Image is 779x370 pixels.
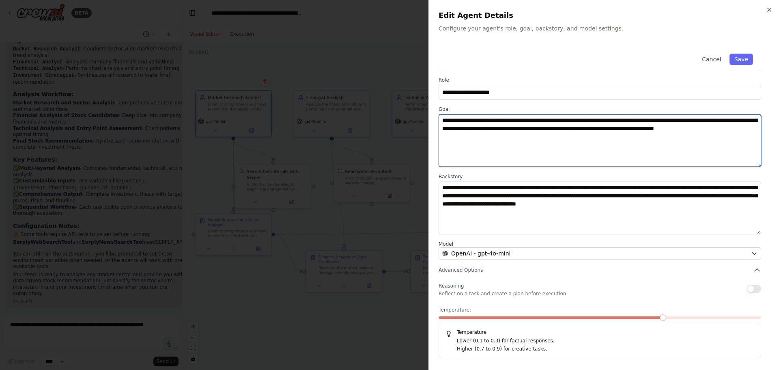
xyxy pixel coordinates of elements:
label: Goal [439,106,761,113]
h5: Temperature [445,329,754,335]
span: Temperature: [439,307,471,313]
button: Save [730,54,753,65]
p: Higher (0.7 to 0.9) for creative tasks. [457,345,754,353]
label: Role [439,77,761,83]
label: Backstory [439,173,761,180]
span: Reasoning [439,283,464,289]
button: Cancel [697,54,726,65]
button: Advanced Options [439,266,761,274]
h2: Edit Agent Details [439,10,769,21]
p: Lower (0.1 to 0.3) for factual responses. [457,337,754,345]
p: Reflect on a task and create a plan before execution [439,290,566,297]
span: Advanced Options [439,267,483,273]
label: Model [439,241,761,247]
span: OpenAI - gpt-4o-mini [451,249,510,257]
button: OpenAI - gpt-4o-mini [439,247,761,260]
p: Configure your agent's role, goal, backstory, and model settings. [439,24,769,32]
